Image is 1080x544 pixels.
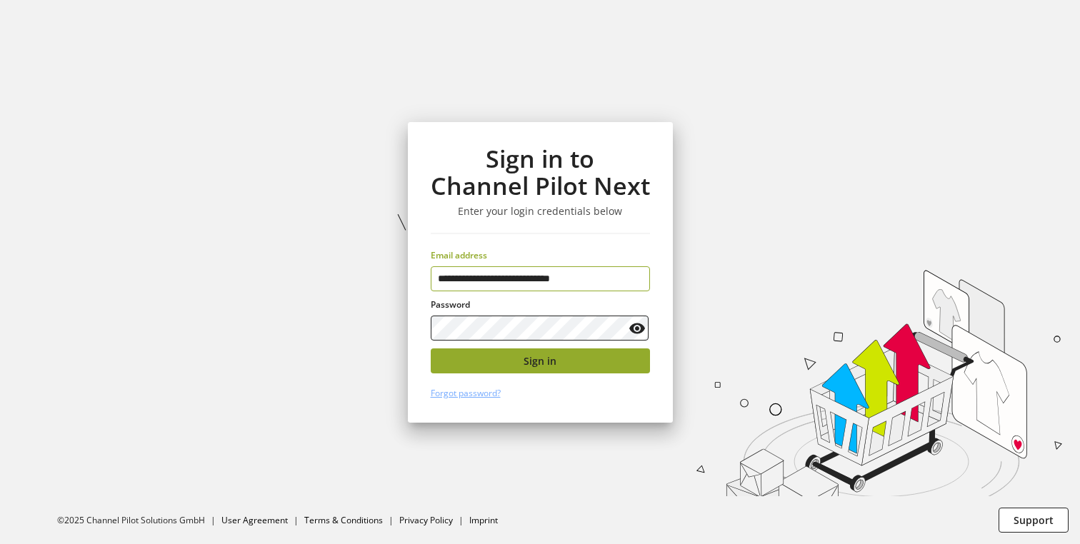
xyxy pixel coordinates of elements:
[431,348,650,373] button: Sign in
[431,205,650,218] h3: Enter your login credentials below
[469,514,498,526] a: Imprint
[524,353,556,368] span: Sign in
[431,387,501,399] a: Forgot password?
[431,298,470,311] span: Password
[431,249,487,261] span: Email address
[399,514,453,526] a: Privacy Policy
[304,514,383,526] a: Terms & Conditions
[221,514,288,526] a: User Agreement
[431,145,650,200] h1: Sign in to Channel Pilot Next
[1014,513,1054,528] span: Support
[57,514,221,527] li: ©2025 Channel Pilot Solutions GmbH
[625,270,642,287] keeper-lock: Open Keeper Popup
[999,508,1069,533] button: Support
